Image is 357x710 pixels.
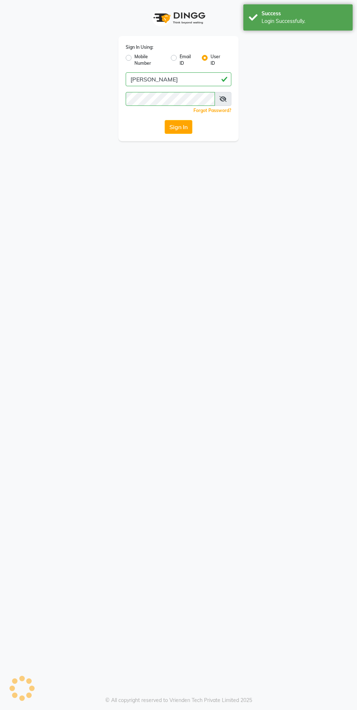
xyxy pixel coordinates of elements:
[165,120,192,134] button: Sign In
[211,53,225,67] label: User ID
[126,44,153,51] label: Sign In Using:
[193,108,231,113] a: Forgot Password?
[262,17,347,25] div: Login Successfully.
[126,92,215,106] input: Username
[262,10,347,17] div: Success
[126,72,231,86] input: Username
[149,7,208,29] img: logo1.svg
[180,53,196,67] label: Email ID
[134,53,165,67] label: Mobile Number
